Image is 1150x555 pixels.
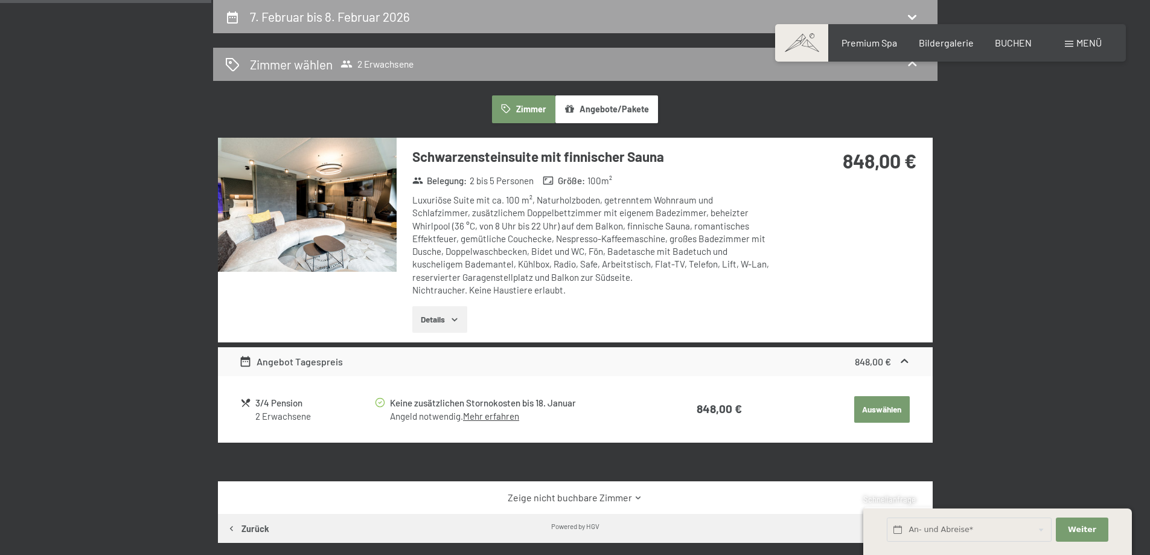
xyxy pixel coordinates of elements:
[492,95,555,123] button: Zimmer
[697,402,742,415] strong: 848,00 €
[587,175,612,187] span: 100 m²
[412,306,467,333] button: Details
[854,396,910,423] button: Auswählen
[995,37,1032,48] a: BUCHEN
[412,194,771,297] div: Luxuriöse Suite mit ca. 100 m², Naturholzboden, getrenntem Wohnraum und Schlafzimmer, zusätzliche...
[463,411,519,422] a: Mehr erfahren
[340,58,414,70] span: 2 Erwachsene
[842,37,897,48] a: Premium Spa
[555,95,658,123] button: Angebote/Pakete
[218,138,397,272] img: mss_renderimg.php
[470,175,534,187] span: 2 bis 5 Personen
[1056,518,1108,542] button: Weiter
[412,175,467,187] strong: Belegung :
[1076,37,1102,48] span: Menü
[843,149,916,172] strong: 848,00 €
[863,495,916,504] span: Schnellanfrage
[1068,524,1096,535] span: Weiter
[218,347,933,376] div: Angebot Tagespreis848,00 €
[855,356,891,367] strong: 848,00 €
[239,491,911,504] a: Zeige nicht buchbare Zimmer
[390,410,641,423] div: Angeld notwendig.
[390,396,641,410] div: Keine zusätzlichen Stornokosten bis 18. Januar
[255,410,373,423] div: 2 Erwachsene
[551,521,599,531] div: Powered by HGV
[919,37,974,48] a: Bildergalerie
[218,514,278,543] button: Zurück
[250,9,410,24] h2: 7. Februar bis 8. Februar 2026
[239,354,343,369] div: Angebot Tagespreis
[412,147,771,166] h3: Schwarzensteinsuite mit finnischer Sauna
[250,56,333,73] h2: Zimmer wählen
[255,396,373,410] div: 3/4 Pension
[543,175,585,187] strong: Größe :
